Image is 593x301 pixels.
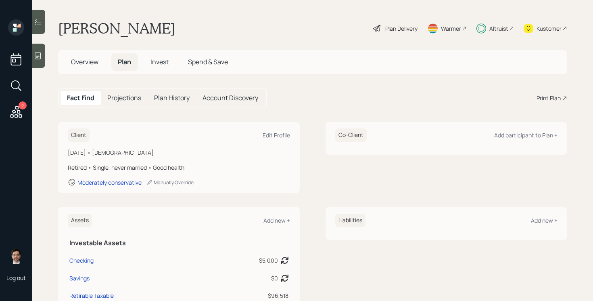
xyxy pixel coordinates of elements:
[8,248,24,264] img: jonah-coleman-headshot.png
[385,24,418,33] div: Plan Delivery
[146,179,194,186] div: Manually Override
[107,94,141,102] h5: Projections
[259,256,278,265] div: $5,000
[6,274,26,282] div: Log out
[68,214,92,227] h6: Assets
[69,239,288,247] h5: Investable Assets
[71,57,98,66] span: Overview
[188,57,228,66] span: Spend & Save
[263,217,290,224] div: Add new +
[203,94,258,102] h5: Account Discovery
[271,274,278,282] div: $0
[154,94,190,102] h5: Plan History
[489,24,508,33] div: Altruist
[263,131,290,139] div: Edit Profile
[68,128,90,142] h6: Client
[58,19,175,37] h1: [PERSON_NAME]
[494,131,558,139] div: Add participant to Plan +
[335,214,365,227] h6: Liabilities
[531,217,558,224] div: Add new +
[441,24,461,33] div: Warmer
[69,256,94,265] div: Checking
[537,24,562,33] div: Kustomer
[118,57,131,66] span: Plan
[537,94,561,102] div: Print Plan
[150,57,169,66] span: Invest
[69,291,114,300] div: Retirable Taxable
[68,163,290,172] div: Retired • Single, never married • Good health
[335,128,367,142] h6: Co-Client
[69,274,90,282] div: Savings
[67,94,94,102] h5: Fact Find
[201,291,288,300] div: $96,518
[77,179,142,186] div: Moderately conservative
[19,101,27,109] div: 2
[68,148,290,157] div: [DATE] • [DEMOGRAPHIC_DATA]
